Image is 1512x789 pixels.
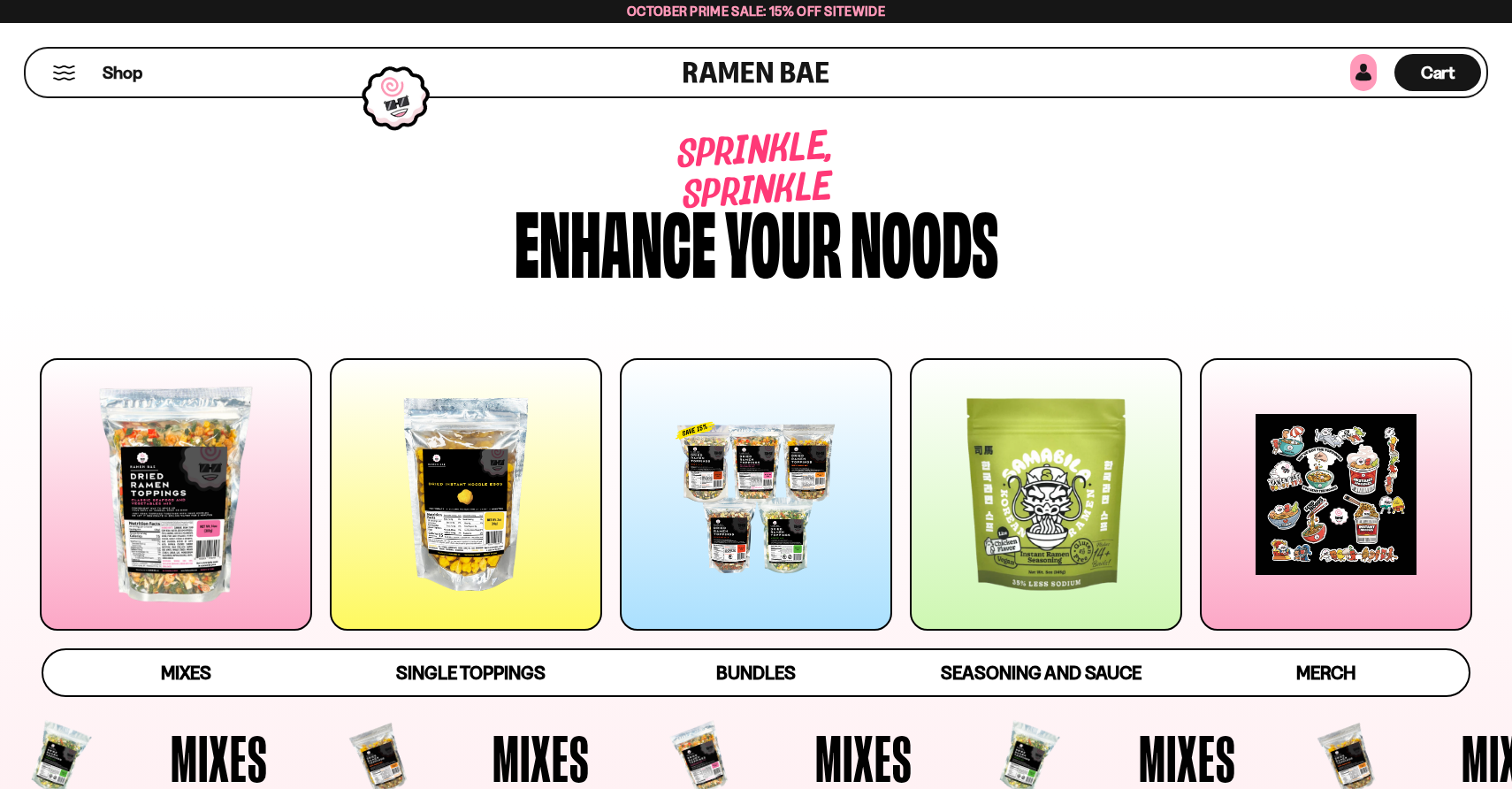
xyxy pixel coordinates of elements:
[328,650,613,695] a: Single Toppings
[1394,49,1481,96] div: Cart
[851,197,998,281] div: noods
[1421,62,1455,83] span: Cart
[396,662,546,684] span: Single Toppings
[52,65,76,80] button: Mobile Menu Trigger
[515,197,716,281] div: Enhance
[43,650,328,695] a: Mixes
[725,197,842,281] div: your
[941,662,1142,684] span: Seasoning and Sauce
[1184,650,1469,695] a: Merch
[716,662,796,684] span: Bundles
[103,61,142,85] span: Shop
[627,3,885,19] span: October Prime Sale: 15% off Sitewide
[161,662,211,684] span: Mixes
[614,650,898,695] a: Bundles
[898,650,1183,695] a: Seasoning and Sauce
[103,54,142,91] a: Shop
[1296,662,1355,684] span: Merch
